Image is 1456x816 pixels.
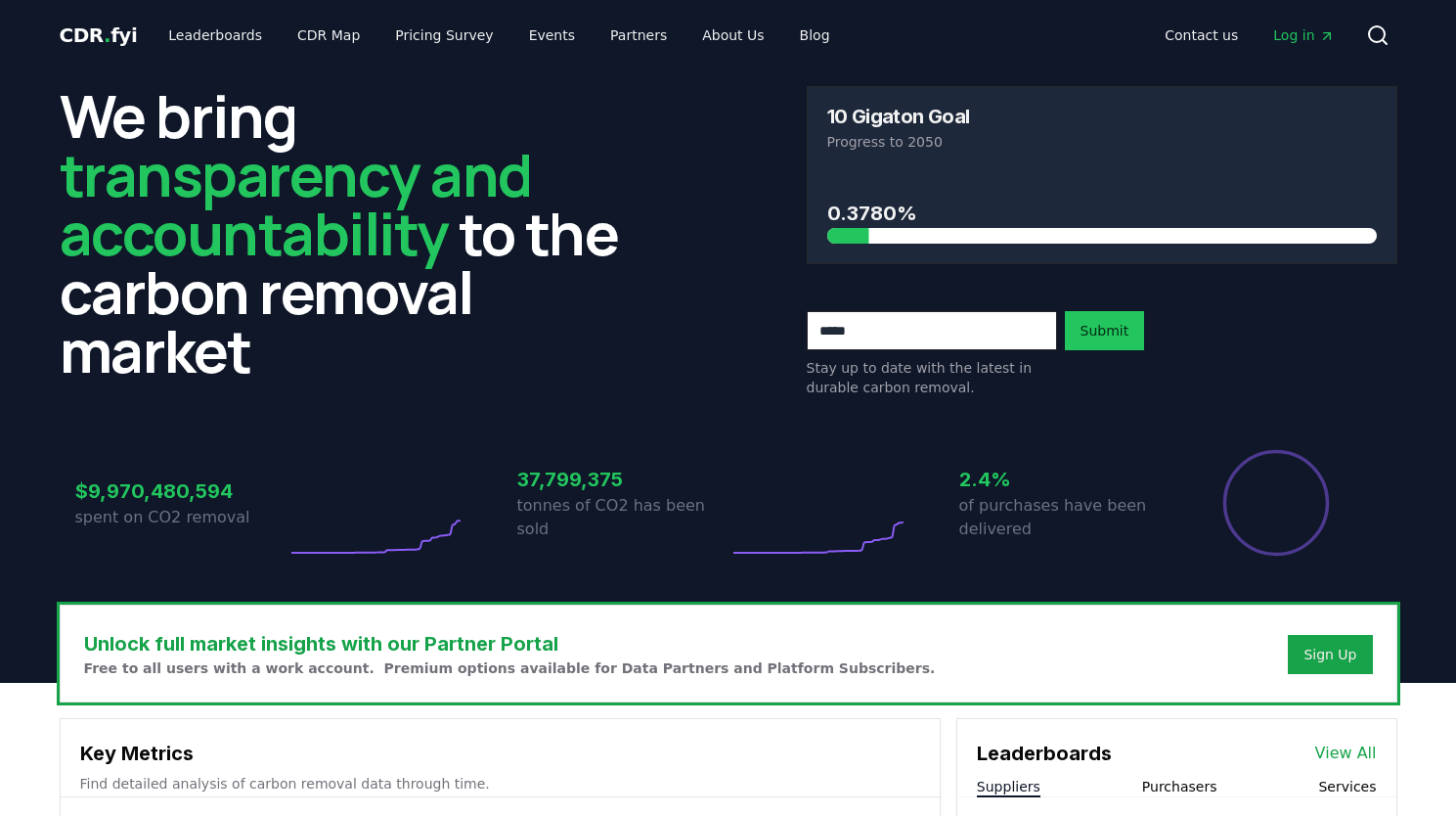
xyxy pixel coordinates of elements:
[517,465,728,494] h3: 37,799,375
[827,107,970,126] h3: 10 Gigaton Goal
[959,494,1170,541] p: of purchases have been delivered
[84,629,936,658] h3: Unlock full market insights with our Partner Portal
[80,774,920,793] p: Find detailed analysis of carbon removal data through time.
[517,494,728,541] p: tonnes of CO2 has been sold
[75,506,287,529] p: spent on CO2 removal
[153,18,845,53] nav: Main
[595,18,683,53] a: Partners
[1149,18,1349,53] nav: Main
[827,132,1377,152] p: Progress to 2050
[1318,777,1376,796] button: Services
[282,18,375,53] a: CDR Map
[60,86,650,380] h2: We bring to the carbon removal market
[1303,645,1356,664] a: Sign Up
[84,658,936,678] p: Free to all users with a work account. Premium options available for Data Partners and Platform S...
[75,476,287,506] h3: $9,970,480,594
[977,777,1040,796] button: Suppliers
[1273,25,1334,45] span: Log in
[1257,18,1349,53] a: Log in
[60,22,138,49] a: CDR.fyi
[153,18,278,53] a: Leaderboards
[1288,635,1372,674] button: Sign Up
[807,358,1057,397] p: Stay up to date with the latest in durable carbon removal.
[784,18,846,53] a: Blog
[1142,777,1217,796] button: Purchasers
[379,18,508,53] a: Pricing Survey
[513,18,591,53] a: Events
[959,465,1170,494] h3: 2.4%
[827,199,1377,228] h3: 0.3780%
[1149,18,1254,53] a: Contact us
[80,739,920,768] h3: Key Metrics
[104,23,110,47] span: .
[1221,448,1331,558] div: Percentage of sales delivered
[1315,742,1377,765] a: View All
[1065,311,1145,350] button: Submit
[60,134,532,273] span: transparency and accountability
[60,23,138,47] span: CDR fyi
[977,739,1112,768] h3: Leaderboards
[686,18,779,53] a: About Us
